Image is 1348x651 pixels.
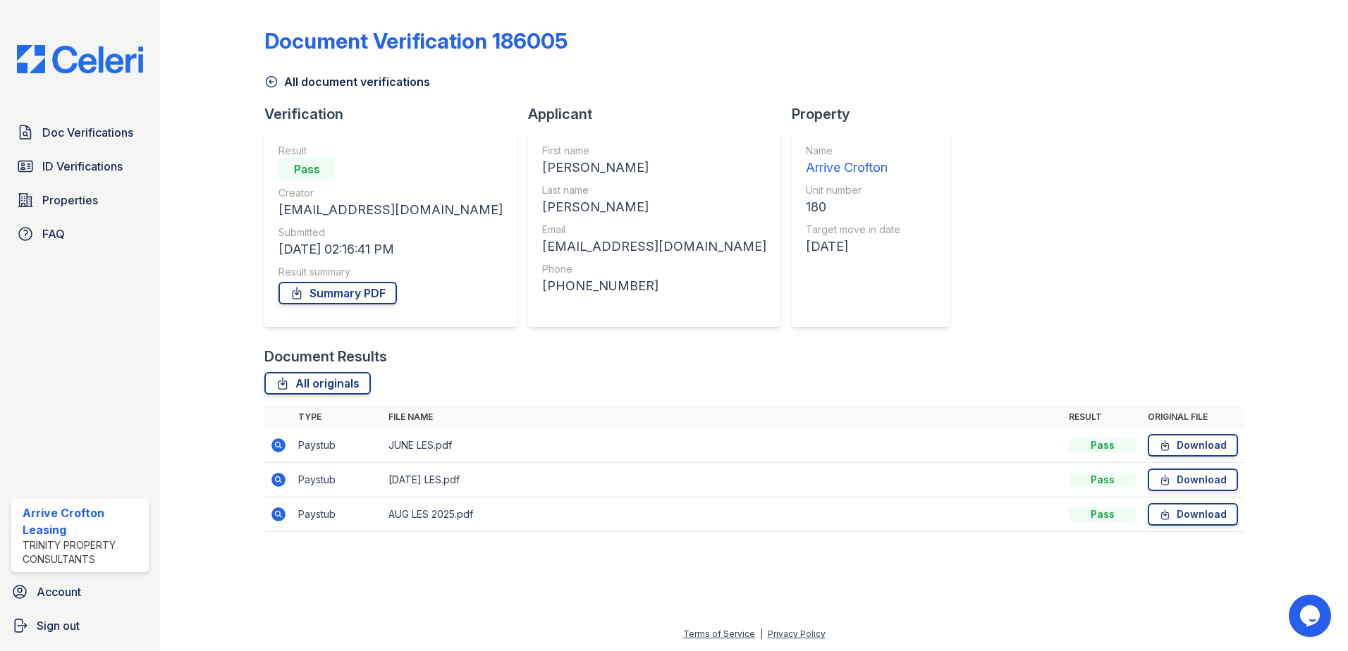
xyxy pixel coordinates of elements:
[293,428,383,463] td: Paystub
[1289,595,1334,637] iframe: chat widget
[42,124,133,141] span: Doc Verifications
[542,237,766,256] div: [EMAIL_ADDRESS][DOMAIN_NAME]
[792,104,961,124] div: Property
[11,186,149,214] a: Properties
[264,73,430,90] a: All document verifications
[293,497,383,532] td: Paystub
[11,118,149,147] a: Doc Verifications
[278,144,503,158] div: Result
[542,276,766,296] div: [PHONE_NUMBER]
[42,192,98,209] span: Properties
[23,504,143,538] div: Arrive Crofton Leasing
[768,628,826,639] a: Privacy Policy
[264,28,568,54] div: Document Verification 186005
[264,347,387,366] div: Document Results
[806,144,900,178] a: Name Arrive Crofton
[42,158,123,175] span: ID Verifications
[542,144,766,158] div: First name
[264,104,528,124] div: Verification
[806,158,900,178] div: Arrive Crofton
[278,186,503,200] div: Creator
[542,183,766,197] div: Last name
[806,237,900,256] div: [DATE]
[383,428,1063,463] td: JUNE LES.pdf
[278,225,503,240] div: Submitted
[383,463,1063,497] td: [DATE] LES.pdf
[278,265,503,279] div: Result summary
[278,240,503,259] div: [DATE] 02:16:41 PM
[293,406,383,428] th: Type
[760,628,763,639] div: |
[6,45,154,73] img: CE_Logo_Blue-a8612792a0a2168367f1c8372b55b34899dd931a85d93a1a3d3e32e68fde9ad4.png
[806,223,900,237] div: Target move in date
[542,262,766,276] div: Phone
[806,197,900,217] div: 180
[806,144,900,158] div: Name
[278,282,397,304] a: Summary PDF
[293,463,383,497] td: Paystub
[528,104,792,124] div: Applicant
[542,223,766,237] div: Email
[542,158,766,178] div: [PERSON_NAME]
[278,200,503,220] div: [EMAIL_ADDRESS][DOMAIN_NAME]
[6,612,154,640] a: Sign out
[1069,473,1136,487] div: Pass
[264,372,371,395] a: All originals
[683,628,755,639] a: Terms of Service
[1148,434,1238,457] a: Download
[383,406,1063,428] th: File name
[1069,438,1136,452] div: Pass
[37,583,81,600] span: Account
[383,497,1063,532] td: AUG LES 2025.pdf
[23,538,143,566] div: Trinity Property Consultants
[1069,507,1136,521] div: Pass
[42,225,65,242] span: FAQ
[11,152,149,180] a: ID Verifications
[542,197,766,217] div: [PERSON_NAME]
[1148,469,1238,491] a: Download
[11,220,149,248] a: FAQ
[1148,503,1238,526] a: Download
[806,183,900,197] div: Unit number
[6,578,154,606] a: Account
[37,617,80,634] span: Sign out
[278,158,335,180] div: Pass
[1063,406,1142,428] th: Result
[1142,406,1244,428] th: Original file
